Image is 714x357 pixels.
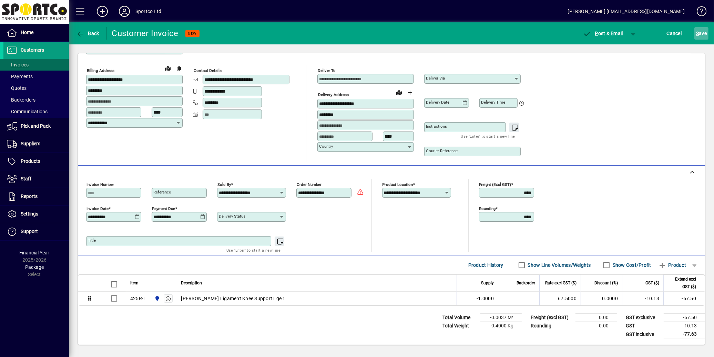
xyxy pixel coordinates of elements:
[594,279,618,287] span: Discount (%)
[181,295,285,302] span: [PERSON_NAME] Ligament Knee Support Lge r
[3,118,69,135] a: Pick and Pack
[3,82,69,94] a: Quotes
[595,31,598,36] span: P
[481,100,505,105] mat-label: Delivery time
[394,87,405,98] a: View on map
[3,170,69,188] a: Staff
[439,314,480,322] td: Total Volume
[7,74,33,79] span: Payments
[696,28,707,39] span: ave
[479,206,496,211] mat-label: Rounding
[153,190,171,195] mat-label: Reference
[162,63,173,74] a: View on map
[173,63,184,74] button: Copy to Delivery address
[527,322,575,330] td: Rounding
[7,109,48,114] span: Communications
[696,31,699,36] span: S
[667,28,682,39] span: Cancel
[21,123,51,129] span: Pick and Pack
[665,27,684,40] button: Cancel
[20,250,50,255] span: Financial Year
[74,27,101,40] button: Back
[7,62,29,67] span: Invoices
[545,279,577,287] span: Rate excl GST ($)
[622,330,664,339] td: GST inclusive
[3,94,69,106] a: Backorders
[88,238,96,243] mat-label: Title
[479,182,511,187] mat-label: Freight (excl GST)
[405,87,416,98] button: Choose address
[668,275,696,291] span: Extend excl GST ($)
[153,295,161,302] span: Sportco Ltd Warehouse
[622,322,664,330] td: GST
[3,206,69,223] a: Settings
[21,211,38,217] span: Settings
[461,132,515,140] mat-hint: Use 'Enter' to start a new line
[69,27,107,40] app-page-header-button: Back
[21,30,33,35] span: Home
[3,153,69,170] a: Products
[130,295,146,302] div: 425R-L
[152,206,175,211] mat-label: Payment due
[181,279,202,287] span: Description
[113,5,135,18] button: Profile
[7,97,35,103] span: Backorders
[21,158,40,164] span: Products
[297,182,322,187] mat-label: Order number
[112,28,178,39] div: Customer Invoice
[580,27,626,40] button: Post & Email
[3,106,69,117] a: Communications
[527,314,575,322] td: Freight (excl GST)
[583,31,623,36] span: ost & Email
[466,259,506,271] button: Product History
[658,260,686,271] span: Product
[3,71,69,82] a: Payments
[663,292,705,305] td: -67.50
[611,262,651,269] label: Show Cost/Profit
[217,182,231,187] mat-label: Sold by
[21,176,31,181] span: Staff
[7,85,27,91] span: Quotes
[86,206,109,211] mat-label: Invoice date
[426,124,447,129] mat-label: Instructions
[426,76,445,81] mat-label: Deliver via
[517,279,535,287] span: Backorder
[21,141,40,146] span: Suppliers
[226,246,280,254] mat-hint: Use 'Enter' to start a new line
[426,148,458,153] mat-label: Courier Reference
[622,314,664,322] td: GST exclusive
[25,264,44,270] span: Package
[3,135,69,153] a: Suppliers
[86,182,114,187] mat-label: Invoice number
[3,59,69,71] a: Invoices
[130,279,139,287] span: Item
[21,47,44,53] span: Customers
[664,322,705,330] td: -10.13
[91,5,113,18] button: Add
[3,188,69,205] a: Reports
[3,24,69,41] a: Home
[664,314,705,322] td: -67.50
[468,260,503,271] span: Product History
[21,229,38,234] span: Support
[568,6,685,17] div: [PERSON_NAME] [EMAIL_ADDRESS][DOMAIN_NAME]
[622,292,663,305] td: -10.13
[219,214,245,219] mat-label: Delivery status
[188,31,197,36] span: NEW
[426,100,449,105] mat-label: Delivery date
[481,279,494,287] span: Supply
[477,295,494,302] span: -1.0000
[318,68,336,73] mat-label: Deliver To
[544,295,577,302] div: 67.5000
[655,259,690,271] button: Product
[319,144,333,149] mat-label: Country
[527,262,591,269] label: Show Line Volumes/Weights
[76,31,99,36] span: Back
[21,193,38,199] span: Reports
[575,322,617,330] td: 0.00
[480,322,522,330] td: -0.4000 Kg
[645,279,659,287] span: GST ($)
[664,330,705,339] td: -77.63
[581,292,622,305] td: 0.0000
[692,1,705,24] a: Knowledge Base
